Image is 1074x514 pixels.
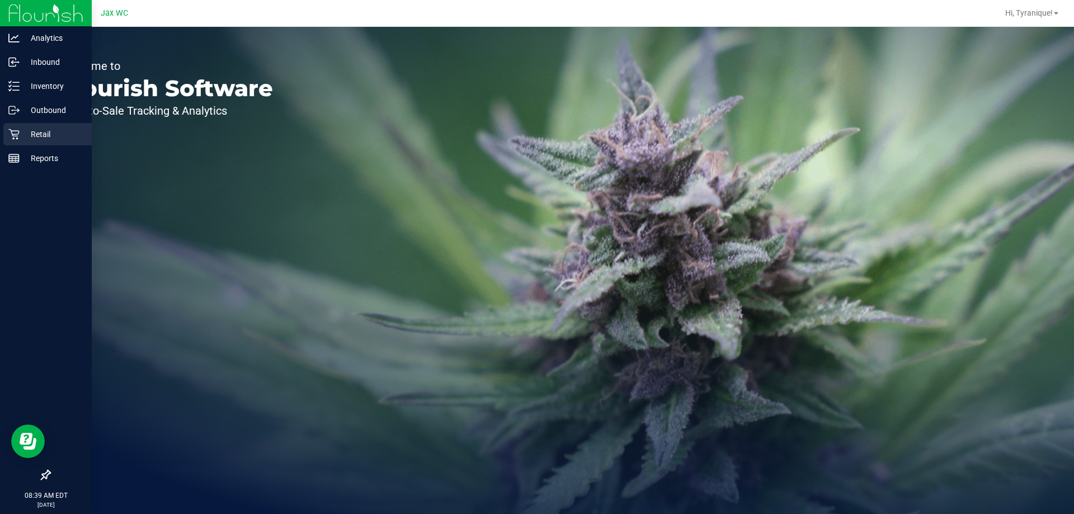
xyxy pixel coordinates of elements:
[20,79,87,93] p: Inventory
[20,103,87,117] p: Outbound
[20,55,87,69] p: Inbound
[8,105,20,116] inline-svg: Outbound
[5,491,87,501] p: 08:39 AM EDT
[20,31,87,45] p: Analytics
[8,129,20,140] inline-svg: Retail
[60,77,273,100] p: Flourish Software
[1005,8,1053,17] span: Hi, Tyranique!
[5,501,87,509] p: [DATE]
[11,425,45,458] iframe: Resource center
[8,81,20,92] inline-svg: Inventory
[8,153,20,164] inline-svg: Reports
[8,56,20,68] inline-svg: Inbound
[20,152,87,165] p: Reports
[101,8,128,18] span: Jax WC
[60,105,273,116] p: Seed-to-Sale Tracking & Analytics
[20,128,87,141] p: Retail
[60,60,273,72] p: Welcome to
[8,32,20,44] inline-svg: Analytics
